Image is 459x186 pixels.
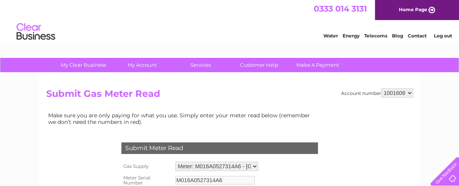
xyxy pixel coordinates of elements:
a: Log out [434,33,452,39]
a: Contact [408,33,427,39]
a: My Clear Business [52,58,115,72]
a: 0333 014 3131 [314,4,367,14]
a: Blog [392,33,403,39]
a: Services [169,58,232,72]
div: Account number [341,88,413,98]
a: Make A Payment [286,58,350,72]
a: Energy [343,33,360,39]
a: Water [323,33,338,39]
th: Gas Supply [119,160,173,173]
a: Telecoms [364,33,387,39]
a: Customer Help [227,58,291,72]
div: Submit Meter Read [121,142,318,154]
div: Clear Business is a trading name of Verastar Limited (registered in [GEOGRAPHIC_DATA] No. 3667643... [48,4,412,37]
td: Make sure you are only paying for what you use. Simply enter your meter read below (remember we d... [46,110,316,127]
h2: Submit Gas Meter Read [46,88,413,103]
a: My Account [110,58,174,72]
img: logo.png [16,20,55,44]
